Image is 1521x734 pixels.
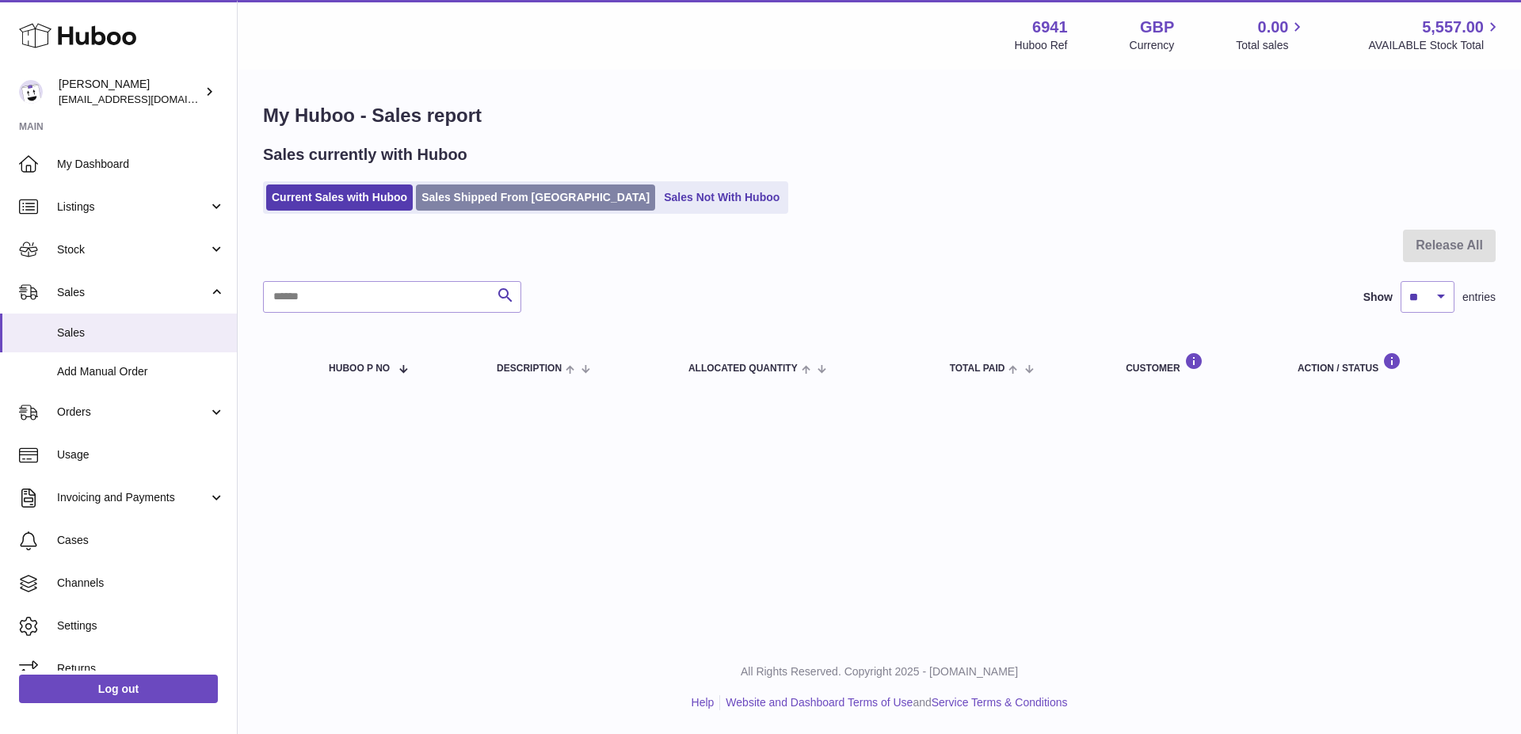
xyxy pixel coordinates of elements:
span: entries [1462,290,1496,305]
span: Usage [57,447,225,462]
h2: Sales currently with Huboo [263,144,467,165]
span: 0.00 [1258,17,1289,38]
span: Channels [57,576,225,591]
span: Stock [57,242,208,257]
span: My Dashboard [57,157,225,172]
p: All Rights Reserved. Copyright 2025 - [DOMAIN_NAME] [250,664,1508,679]
span: Returns [57,661,225,676]
a: Sales Shipped From [GEOGRAPHIC_DATA] [416,184,655,211]
span: ALLOCATED Quantity [688,363,798,374]
a: Service Terms & Conditions [932,696,1068,709]
a: Sales Not With Huboo [658,184,785,211]
span: Settings [57,618,225,633]
a: Help [692,696,715,709]
a: 0.00 Total sales [1236,17,1306,53]
label: Show [1363,290,1393,305]
a: 5,557.00 AVAILABLE Stock Total [1368,17,1502,53]
span: Orders [57,405,208,420]
div: Huboo Ref [1015,38,1068,53]
a: Current Sales with Huboo [266,184,413,211]
div: [PERSON_NAME] [59,77,201,107]
img: support@photogears.uk [19,80,43,104]
strong: GBP [1140,17,1174,38]
span: 5,557.00 [1422,17,1484,38]
span: [EMAIL_ADDRESS][DOMAIN_NAME] [59,93,233,105]
span: Sales [57,285,208,300]
strong: 6941 [1032,17,1068,38]
span: Listings [57,200,208,215]
h1: My Huboo - Sales report [263,103,1496,128]
span: Sales [57,325,225,340]
div: Action / Status [1298,352,1480,374]
span: AVAILABLE Stock Total [1368,38,1502,53]
div: Currency [1130,38,1175,53]
span: Invoicing and Payments [57,490,208,505]
div: Customer [1126,352,1266,374]
a: Log out [19,675,218,703]
span: Add Manual Order [57,364,225,379]
li: and [720,695,1067,710]
span: Huboo P no [329,363,390,374]
span: Total paid [950,363,1005,374]
span: Total sales [1236,38,1306,53]
a: Website and Dashboard Terms of Use [726,696,913,709]
span: Cases [57,533,225,548]
span: Description [497,363,562,374]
